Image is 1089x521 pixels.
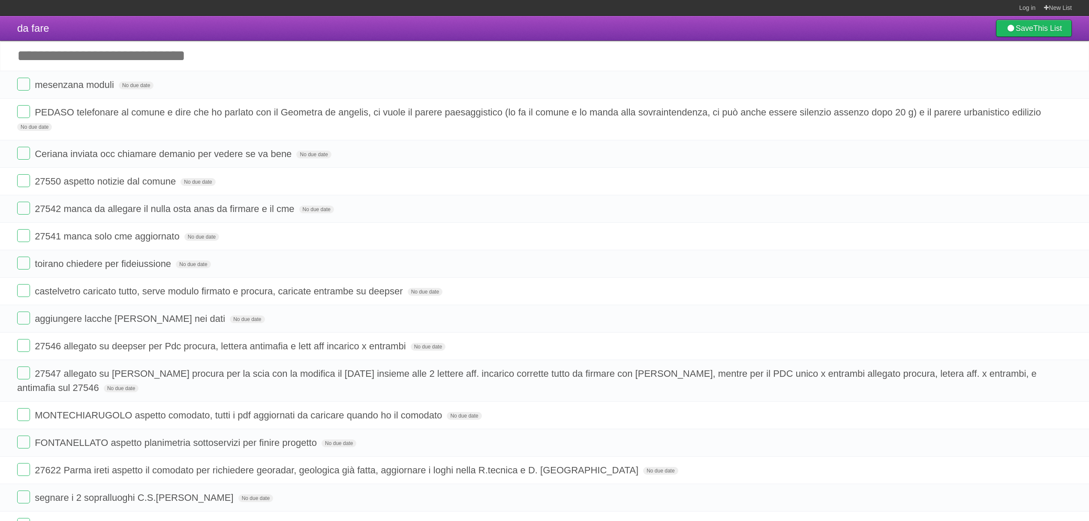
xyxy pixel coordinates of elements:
[35,492,235,503] span: segnare i 2 sopralluoghi C.S.[PERSON_NAME]
[17,229,30,242] label: Done
[35,410,444,421] span: MONTECHIARUGOLO aspetto comodato, tutti i pdf aggiornati da caricare quando ho il comodato
[35,148,294,159] span: Ceriana inviata occ chiamare demanio per vedere se va bene
[17,105,30,118] label: Done
[411,343,445,351] span: No due date
[35,465,641,476] span: 27622 Parma ireti aspetto il comodato per richiedere georadar, geologica già fatta, aggiornare i ...
[17,284,30,297] label: Done
[17,312,30,324] label: Done
[17,463,30,476] label: Done
[119,82,153,89] span: No due date
[17,367,30,379] label: Done
[184,233,219,241] span: No due date
[17,408,30,421] label: Done
[1033,24,1062,33] b: This List
[17,368,1037,393] span: 27547 allegato su [PERSON_NAME] procura per la scia con la modifica il [DATE] insieme alle 2 lett...
[230,315,265,323] span: No due date
[17,22,49,34] span: da fare
[17,123,52,131] span: No due date
[17,436,30,448] label: Done
[299,206,334,213] span: No due date
[180,178,215,186] span: No due date
[17,202,30,215] label: Done
[643,467,678,475] span: No due date
[238,494,273,502] span: No due date
[35,286,405,297] span: castelvetro caricato tutto, serve modulo firmato e procura, caricate entrambe su deepser
[35,107,1043,118] span: PEDASO telefonare al comune e dire che ho parlato con il Geometra de angelis, ci vuole il parere ...
[996,20,1072,37] a: SaveThis List
[104,385,138,392] span: No due date
[35,203,296,214] span: 27542 manca da allegare il nulla osta anas da firmare e il cme
[17,174,30,187] label: Done
[35,341,408,351] span: 27546 allegato su deepser per Pdc procura, lettera antimafia e lett aff incarico x entrambi
[17,78,30,91] label: Done
[17,257,30,270] label: Done
[35,231,182,242] span: 27541 manca solo cme aggiornato
[176,260,211,268] span: No due date
[35,258,173,269] span: toirano chiedere per fideiussione
[296,151,331,158] span: No due date
[447,412,481,420] span: No due date
[17,491,30,503] label: Done
[17,147,30,160] label: Done
[17,339,30,352] label: Done
[35,176,178,187] span: 27550 aspetto notizie dal comune
[35,437,319,448] span: FONTANELLATO aspetto planimetria sottoservizi per finire progetto
[322,439,356,447] span: No due date
[408,288,442,296] span: No due date
[35,79,116,90] span: mesenzana moduli
[35,313,227,324] span: aggiungere lacche [PERSON_NAME] nei dati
